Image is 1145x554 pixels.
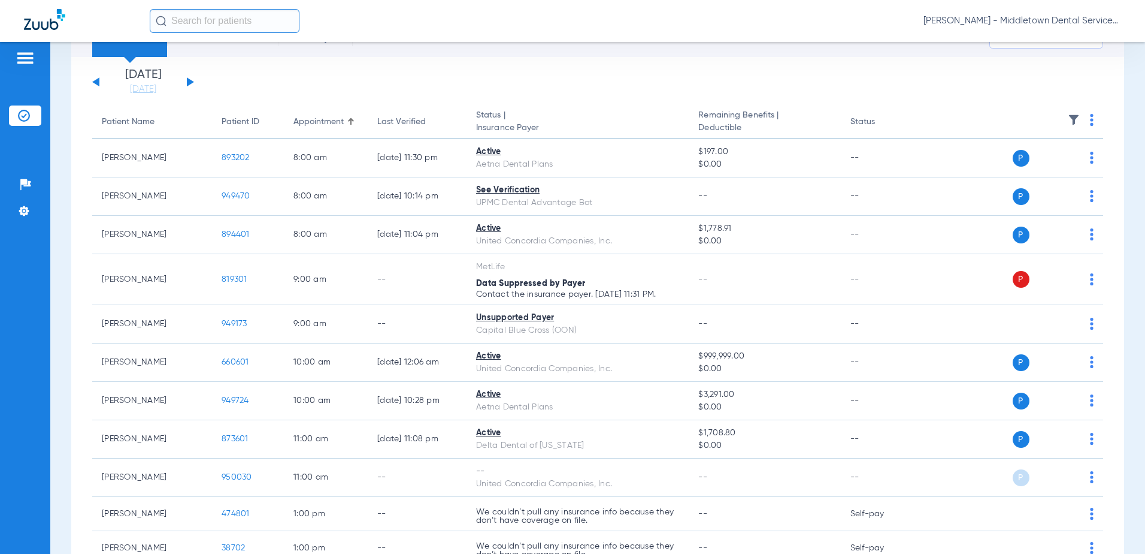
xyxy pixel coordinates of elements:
[293,116,344,128] div: Appointment
[222,192,250,200] span: 949470
[222,396,249,405] span: 949724
[284,344,368,382] td: 10:00 AM
[284,305,368,344] td: 9:00 AM
[92,382,212,420] td: [PERSON_NAME]
[1090,152,1093,164] img: group-dot-blue.svg
[368,497,467,531] td: --
[150,9,299,33] input: Search for patients
[698,363,831,375] span: $0.00
[1013,150,1029,167] span: P
[476,363,679,375] div: United Concordia Companies, Inc.
[841,420,922,459] td: --
[476,184,679,197] div: See Verification
[368,382,467,420] td: [DATE] 10:28 PM
[476,222,679,235] div: Active
[698,192,707,200] span: --
[476,350,679,363] div: Active
[1013,354,1029,371] span: P
[698,146,831,158] span: $197.00
[92,497,212,531] td: [PERSON_NAME]
[368,216,467,254] td: [DATE] 11:04 PM
[1090,190,1093,202] img: group-dot-blue.svg
[107,69,179,95] li: [DATE]
[284,382,368,420] td: 10:00 AM
[1090,114,1093,126] img: group-dot-blue.svg
[476,401,679,414] div: Aetna Dental Plans
[368,305,467,344] td: --
[293,116,358,128] div: Appointment
[222,116,259,128] div: Patient ID
[698,510,707,518] span: --
[284,459,368,497] td: 11:00 AM
[1013,271,1029,288] span: P
[1013,227,1029,243] span: P
[222,473,252,481] span: 950030
[476,312,679,324] div: Unsupported Payer
[476,279,585,288] span: Data Suppressed by Payer
[476,465,679,478] div: --
[368,254,467,305] td: --
[92,139,212,177] td: [PERSON_NAME]
[841,106,922,139] th: Status
[467,106,689,139] th: Status |
[698,222,831,235] span: $1,778.91
[284,177,368,216] td: 8:00 AM
[368,459,467,497] td: --
[1090,228,1093,240] img: group-dot-blue.svg
[284,216,368,254] td: 8:00 AM
[92,305,212,344] td: [PERSON_NAME]
[1085,496,1145,554] iframe: Chat Widget
[923,15,1121,27] span: [PERSON_NAME] - Middletown Dental Services
[1090,273,1093,285] img: group-dot-blue.svg
[698,158,831,171] span: $0.00
[284,497,368,531] td: 1:00 PM
[698,427,831,439] span: $1,708.80
[476,508,679,525] p: We couldn’t pull any insurance info because they don’t have coverage on file.
[841,177,922,216] td: --
[698,235,831,248] span: $0.00
[841,305,922,344] td: --
[92,420,212,459] td: [PERSON_NAME]
[368,177,467,216] td: [DATE] 10:14 PM
[107,83,179,95] a: [DATE]
[698,320,707,328] span: --
[1090,356,1093,368] img: group-dot-blue.svg
[102,116,202,128] div: Patient Name
[698,275,707,284] span: --
[476,235,679,248] div: United Concordia Companies, Inc.
[841,254,922,305] td: --
[476,324,679,337] div: Capital Blue Cross (OON)
[841,344,922,382] td: --
[689,106,840,139] th: Remaining Benefits |
[476,290,679,299] p: Contact the insurance payer. [DATE] 11:31 PM.
[92,254,212,305] td: [PERSON_NAME]
[698,122,831,134] span: Deductible
[24,9,65,30] img: Zuub Logo
[841,382,922,420] td: --
[1013,188,1029,205] span: P
[222,510,250,518] span: 474801
[476,158,679,171] div: Aetna Dental Plans
[92,459,212,497] td: [PERSON_NAME]
[284,254,368,305] td: 9:00 AM
[16,51,35,65] img: hamburger-icon
[92,216,212,254] td: [PERSON_NAME]
[92,344,212,382] td: [PERSON_NAME]
[92,177,212,216] td: [PERSON_NAME]
[222,435,249,443] span: 873601
[841,216,922,254] td: --
[1090,395,1093,407] img: group-dot-blue.svg
[222,116,274,128] div: Patient ID
[698,401,831,414] span: $0.00
[841,139,922,177] td: --
[1090,433,1093,445] img: group-dot-blue.svg
[476,427,679,439] div: Active
[1013,469,1029,486] span: P
[698,544,707,552] span: --
[476,197,679,209] div: UPMC Dental Advantage Bot
[476,389,679,401] div: Active
[368,420,467,459] td: [DATE] 11:08 PM
[476,439,679,452] div: Delta Dental of [US_STATE]
[476,478,679,490] div: United Concordia Companies, Inc.
[1068,114,1080,126] img: filter.svg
